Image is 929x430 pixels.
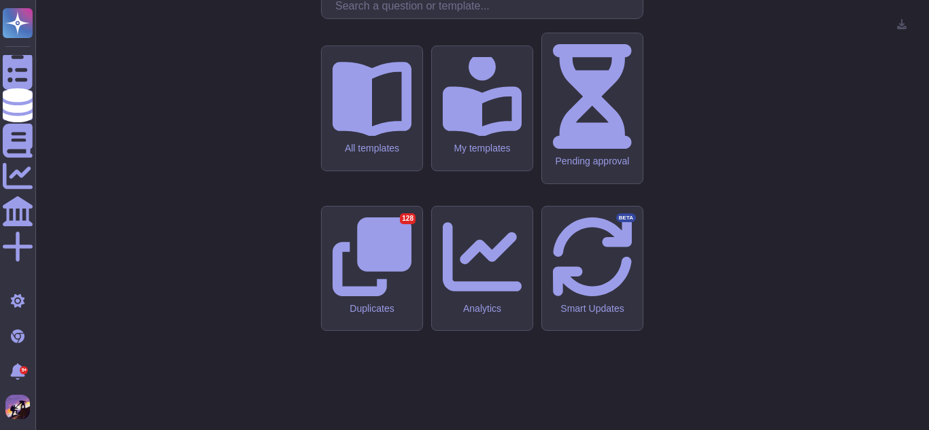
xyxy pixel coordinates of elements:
[553,156,632,167] div: Pending approval
[20,366,28,374] div: 9+
[443,303,522,315] div: Analytics
[400,213,416,224] div: 128
[553,303,632,315] div: Smart Updates
[616,213,636,223] div: BETA
[443,143,522,154] div: My templates
[333,303,411,315] div: Duplicates
[5,395,30,419] img: user
[3,392,39,422] button: user
[333,143,411,154] div: All templates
